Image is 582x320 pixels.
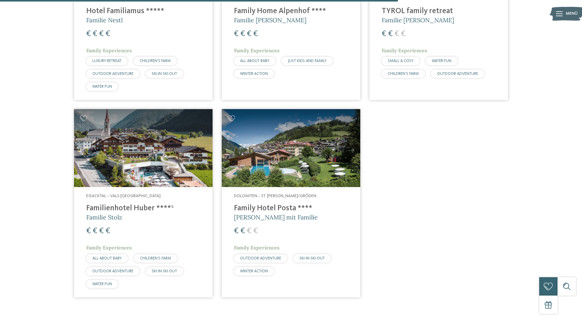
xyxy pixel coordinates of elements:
span: JUST KIDS AND FAMILY [288,59,327,63]
span: € [93,30,97,38]
span: OUTDOOR ADVENTURE [437,72,478,76]
span: € [240,227,245,235]
span: Family Experiences [86,47,132,53]
span: ALL ABOUT BABY [92,256,122,260]
span: CHILDREN’S FARM [140,256,171,260]
span: Familie [PERSON_NAME] [382,16,454,24]
span: WATER FUN [92,282,112,286]
span: € [106,227,110,235]
h4: Familienhotel Huber ****ˢ [86,204,200,213]
a: Familienhotels gesucht? Hier findet ihr die besten! Dolomiten – St. [PERSON_NAME]/Gröden Family H... [222,109,360,297]
span: Eisacktal – Vals-[GEOGRAPHIC_DATA] [86,194,161,198]
span: WATER FUN [92,85,112,89]
span: € [253,30,258,38]
span: SMALL & COSY [388,59,413,63]
span: € [86,227,91,235]
span: € [240,30,245,38]
span: OUTDOOR ADVENTURE [92,72,133,76]
span: € [86,30,91,38]
span: CHILDREN’S FARM [388,72,419,76]
span: Family Experiences [234,47,280,53]
img: Familienhotels gesucht? Hier findet ihr die besten! [74,109,213,187]
span: WATER FUN [432,59,451,63]
span: € [382,30,386,38]
span: € [93,227,97,235]
span: SKI-IN SKI-OUT [152,72,177,76]
span: € [388,30,393,38]
span: € [401,30,406,38]
span: WINTER ACTION [240,72,268,76]
h4: Family Home Alpenhof **** [234,7,348,16]
span: Family Experiences [86,245,132,251]
span: € [99,227,104,235]
span: Familie Nestl [86,16,123,24]
span: € [247,227,251,235]
span: € [253,227,258,235]
span: € [106,30,110,38]
span: Family Experiences [234,245,280,251]
img: Familienhotels gesucht? Hier findet ihr die besten! [222,109,360,187]
span: WINTER ACTION [240,269,268,273]
span: CHILDREN’S FARM [140,59,171,63]
h4: Family Hotel Posta **** [234,204,348,213]
span: € [99,30,104,38]
span: € [234,227,239,235]
span: OUTDOOR ADVENTURE [240,256,281,260]
span: € [395,30,399,38]
span: Family Experiences [382,47,427,53]
span: OUTDOOR ADVENTURE [92,269,133,273]
span: LUXURY RETREAT [92,59,121,63]
span: € [234,30,239,38]
span: Dolomiten – St. [PERSON_NAME]/Gröden [234,194,316,198]
span: [PERSON_NAME] mit Familie [234,213,318,221]
span: ALL ABOUT BABY [240,59,269,63]
span: Familie [PERSON_NAME] [234,16,306,24]
a: Familienhotels gesucht? Hier findet ihr die besten! Eisacktal – Vals-[GEOGRAPHIC_DATA] Familienho... [74,109,213,297]
span: SKI-IN SKI-OUT [152,269,177,273]
span: € [247,30,251,38]
span: SKI-IN SKI-OUT [299,256,325,260]
span: Familie Stolz [86,213,122,221]
h4: TYROL family retreat [382,7,496,16]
